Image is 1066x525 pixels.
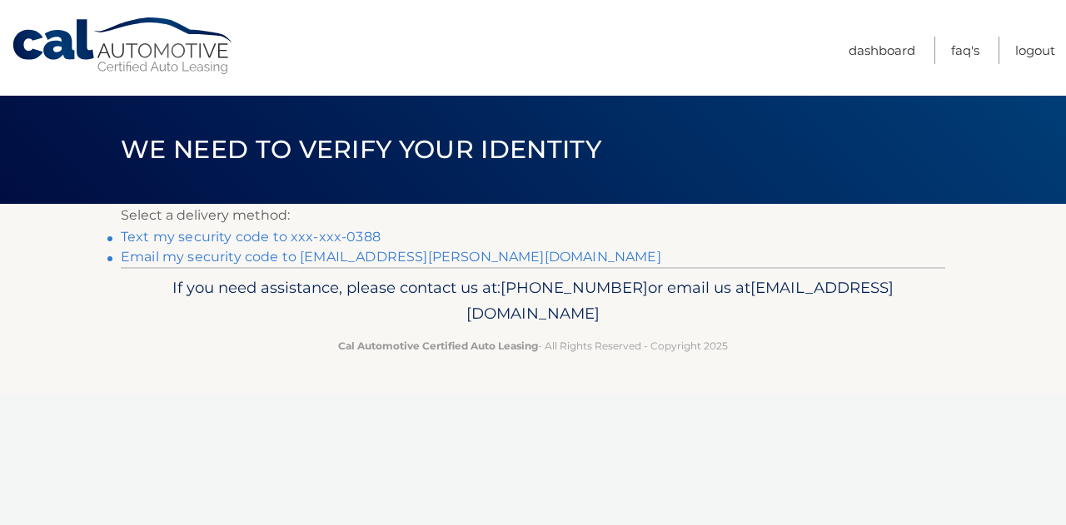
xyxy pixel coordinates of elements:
[11,17,236,76] a: Cal Automotive
[121,249,661,265] a: Email my security code to [EMAIL_ADDRESS][PERSON_NAME][DOMAIN_NAME]
[501,278,648,297] avayaelement: [PHONE_NUMBER]
[849,37,915,64] a: Dashboard
[132,275,934,328] p: If you need assistance, please contact us at: or email us at
[338,339,538,352] strong: Cal Automotive Certified Auto Leasing
[121,229,381,245] a: Text my security code to xxx-xxx-0388
[121,204,945,227] p: Select a delivery method:
[1015,37,1055,64] a: Logout
[132,337,934,354] p: - All Rights Reserved - Copyright 2025
[951,37,979,64] a: FAQ's
[121,134,601,165] span: We need to verify your identity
